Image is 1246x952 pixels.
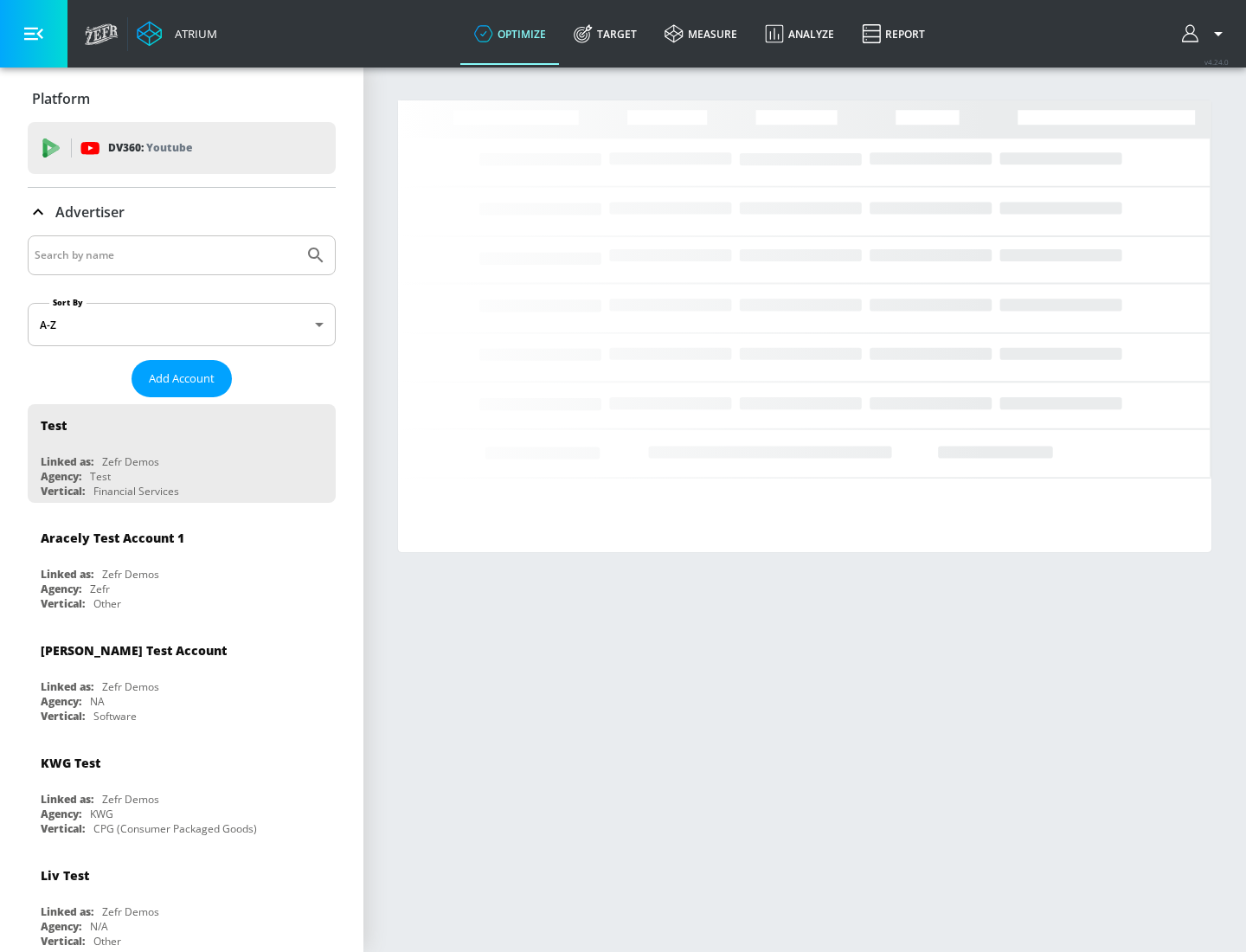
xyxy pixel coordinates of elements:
[41,469,81,484] div: Agency:
[28,517,336,615] div: Aracely Test Account 1Linked as:Zefr DemosAgency:ZefrVertical:Other
[90,694,105,709] div: NA
[90,469,111,484] div: Test
[460,3,560,65] a: optimize
[41,642,227,659] div: [PERSON_NAME] Test Account
[28,742,336,840] div: KWG TestLinked as:Zefr DemosAgency:KWGVertical:CPG (Consumer Packaged Goods)
[149,369,215,389] span: Add Account
[28,629,336,728] div: [PERSON_NAME] Test AccountLinked as:Zefr DemosAgency:NAVertical:Software
[32,89,90,108] p: Platform
[41,596,85,611] div: Vertical:
[41,919,81,934] div: Agency:
[41,807,81,821] div: Agency:
[41,567,93,582] div: Linked as:
[102,904,159,919] div: Zefr Demos
[41,454,93,469] div: Linked as:
[137,21,217,47] a: Atrium
[49,297,87,308] label: Sort By
[28,404,336,503] div: TestLinked as:Zefr DemosAgency:TestVertical:Financial Services
[41,679,93,694] div: Linked as:
[41,530,184,546] div: Aracely Test Account 1
[108,138,192,158] p: DV360:
[41,821,85,836] div: Vertical:
[90,582,110,596] div: Zefr
[28,74,336,123] div: Platform
[848,3,939,65] a: Report
[41,582,81,596] div: Agency:
[41,792,93,807] div: Linked as:
[41,904,93,919] div: Linked as:
[102,567,159,582] div: Zefr Demos
[93,821,257,836] div: CPG (Consumer Packaged Goods)
[93,596,121,611] div: Other
[651,3,751,65] a: measure
[41,755,100,771] div: KWG Test
[1204,57,1229,67] span: v 4.24.0
[168,26,217,42] div: Atrium
[102,792,159,807] div: Zefr Demos
[41,934,85,949] div: Vertical:
[28,303,336,346] div: A-Z
[41,694,81,709] div: Agency:
[55,203,125,222] p: Advertiser
[93,934,121,949] div: Other
[93,709,137,724] div: Software
[560,3,651,65] a: Target
[93,484,179,499] div: Financial Services
[90,919,108,934] div: N/A
[41,867,89,884] div: Liv Test
[90,807,113,821] div: KWG
[132,360,232,397] button: Add Account
[35,244,297,267] input: Search by name
[102,679,159,694] div: Zefr Demos
[41,484,85,499] div: Vertical:
[41,709,85,724] div: Vertical:
[28,188,336,236] div: Advertiser
[102,454,159,469] div: Zefr Demos
[751,3,848,65] a: Analyze
[28,122,336,174] div: DV360: Youtube
[146,138,192,157] p: Youtube
[41,417,67,434] div: Test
